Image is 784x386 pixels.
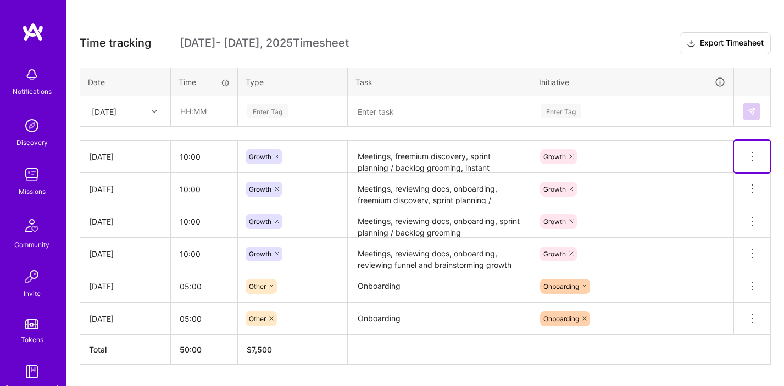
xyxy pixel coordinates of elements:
span: Growth [249,153,271,161]
div: Enter Tag [247,103,288,120]
span: Growth [543,185,566,193]
th: Type [238,68,348,96]
input: HH:MM [171,207,237,236]
div: Time [179,76,230,88]
span: Onboarding [543,315,579,323]
span: [DATE] - [DATE] , 2025 Timesheet [180,36,349,50]
img: tokens [25,319,38,329]
img: logo [22,22,44,42]
div: Invite [24,288,41,299]
span: Other [249,315,266,323]
th: Date [80,68,171,96]
span: Onboarding [543,282,579,290]
input: HH:MM [171,239,237,268]
input: HH:MM [171,175,237,204]
span: $ 7,500 [247,345,272,354]
div: [DATE] [89,151,162,163]
input: HH:MM [171,97,237,126]
span: Growth [543,217,566,226]
div: [DATE] [89,183,162,195]
span: Time tracking [80,36,151,50]
span: Growth [249,217,271,226]
img: Community [19,212,45,239]
span: Growth [249,185,271,193]
div: Tokens [21,334,43,345]
span: Growth [543,153,566,161]
img: guide book [21,361,43,383]
img: teamwork [21,164,43,186]
div: Missions [19,186,46,197]
textarea: Meetings, freemium discovery, sprint planning / backlog grooming, instant template release planning [349,142,530,172]
th: Task [348,68,531,96]
img: Invite [21,266,43,288]
div: [DATE] [89,248,162,260]
i: icon Download [687,38,696,49]
div: [DATE] [89,313,162,325]
img: discovery [21,115,43,137]
textarea: Onboarding [349,271,530,301]
textarea: Meetings, reviewing docs, onboarding, reviewing funnel and brainstorming growth low hanging fruit... [349,239,530,269]
span: Growth [249,250,271,258]
textarea: Onboarding [349,304,530,334]
textarea: Meetings, reviewing docs, onboarding, sprint planning / backlog grooming [349,206,530,237]
div: [DATE] [89,281,162,292]
img: bell [21,64,43,86]
div: [DATE] [92,105,116,117]
input: HH:MM [171,304,237,333]
textarea: Meetings, reviewing docs, onboarding, freemium discovery, sprint planning / backlog grooming [349,174,530,204]
div: Initiative [539,76,726,88]
div: Community [14,239,49,250]
input: HH:MM [171,272,237,301]
span: Other [249,282,266,290]
th: Total [80,335,171,365]
span: Growth [543,250,566,258]
div: [DATE] [89,216,162,227]
input: HH:MM [171,142,237,171]
button: Export Timesheet [680,32,771,54]
i: icon Chevron [152,109,157,114]
div: Discovery [16,137,48,148]
img: Submit [747,107,756,116]
div: Notifications [13,86,52,97]
th: 50:00 [171,335,238,365]
div: Enter Tag [541,103,581,120]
